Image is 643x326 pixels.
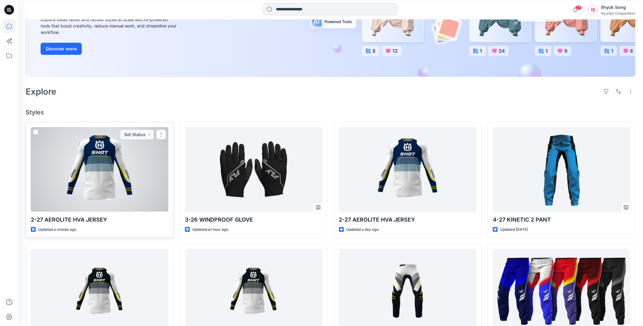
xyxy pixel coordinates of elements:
p: Updated an hour ago [192,226,229,233]
span: 37 [575,5,582,10]
div: IS [588,4,599,15]
div: Ilhyuk Song [601,4,635,11]
button: Discover more [41,43,82,55]
p: 2-27 AEROLITE HVA JERSEY [339,216,477,224]
p: Updated a day ago [346,226,379,233]
h4: Styles [26,109,636,116]
a: 2-27 AEROLITE HVA JERSEY [339,127,477,212]
div: Hyunjin Corporation [601,11,635,16]
p: 2-27 AEROLITE HVA JERSEY [31,216,168,224]
p: Updated [DATE] [500,226,528,233]
p: Updated a minute ago [38,226,76,233]
a: 2-27 AEROLITE HVA JERSEY [31,127,168,212]
div: Explore ideas faster and recolor styles at scale with AI-powered tools that boost creativity, red... [41,16,178,35]
p: 3-26 WINDPROOF GLOVE [185,216,323,224]
a: 3-26 WINDPROOF GLOVE [185,127,323,212]
h2: Explore [26,87,56,96]
p: 4-27 KINETIC 2 PANT [493,216,630,224]
a: Discover more [41,43,178,55]
a: 4-27 KINETIC 2 PANT [493,127,630,212]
